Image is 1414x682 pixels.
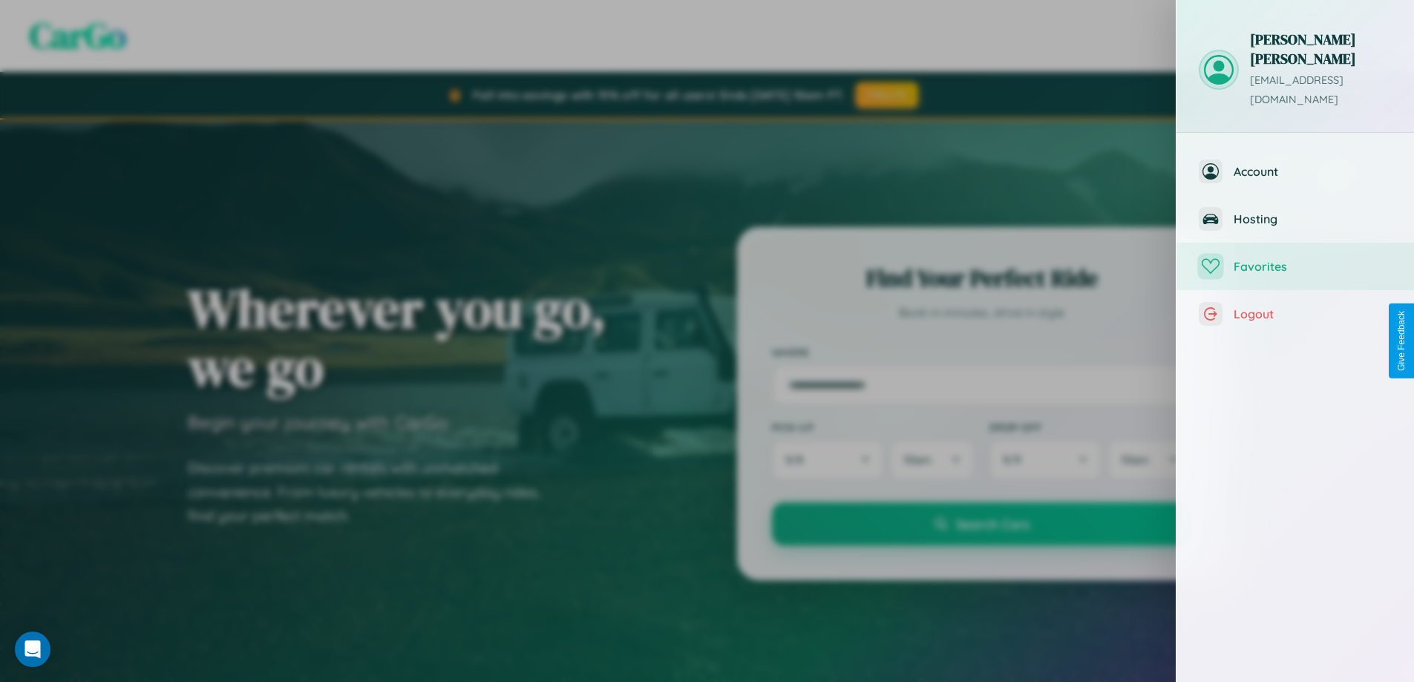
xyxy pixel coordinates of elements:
span: Account [1234,164,1392,179]
button: Favorites [1176,243,1414,290]
button: Account [1176,148,1414,195]
span: Logout [1234,306,1392,321]
span: Favorites [1234,259,1392,274]
div: Open Intercom Messenger [15,632,50,667]
div: Give Feedback [1396,311,1407,371]
span: Hosting [1234,212,1392,226]
p: [EMAIL_ADDRESS][DOMAIN_NAME] [1250,71,1392,110]
button: Hosting [1176,195,1414,243]
button: Logout [1176,290,1414,338]
h3: [PERSON_NAME] [PERSON_NAME] [1250,30,1392,68]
